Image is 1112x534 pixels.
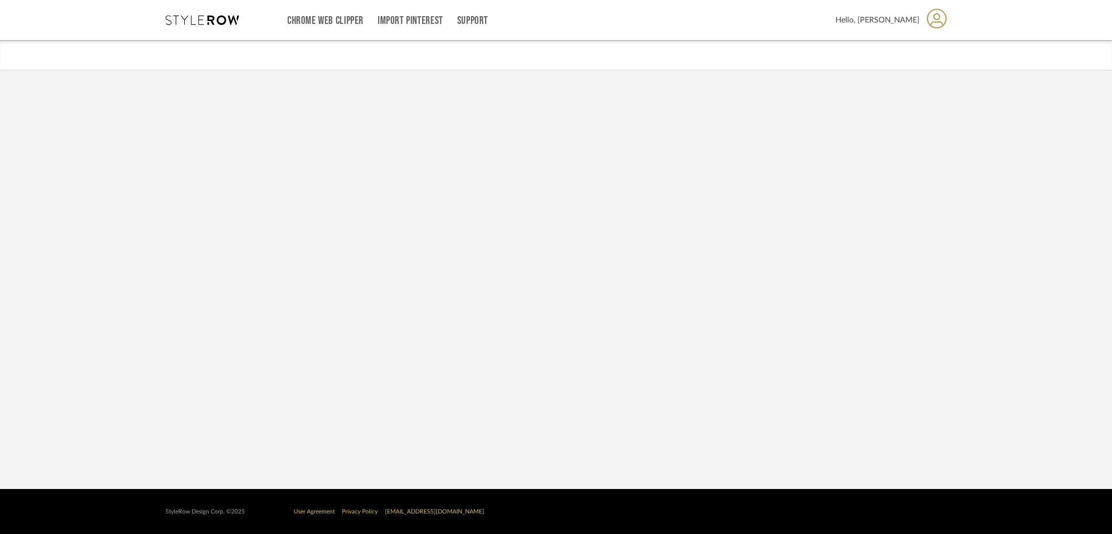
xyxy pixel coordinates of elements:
[294,509,335,514] a: User Agreement
[166,508,245,515] div: StyleRow Design Corp. ©2025
[835,14,920,26] span: Hello, [PERSON_NAME]
[385,509,484,514] a: [EMAIL_ADDRESS][DOMAIN_NAME]
[378,17,443,25] a: Import Pinterest
[287,17,364,25] a: Chrome Web Clipper
[342,509,378,514] a: Privacy Policy
[457,17,488,25] a: Support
